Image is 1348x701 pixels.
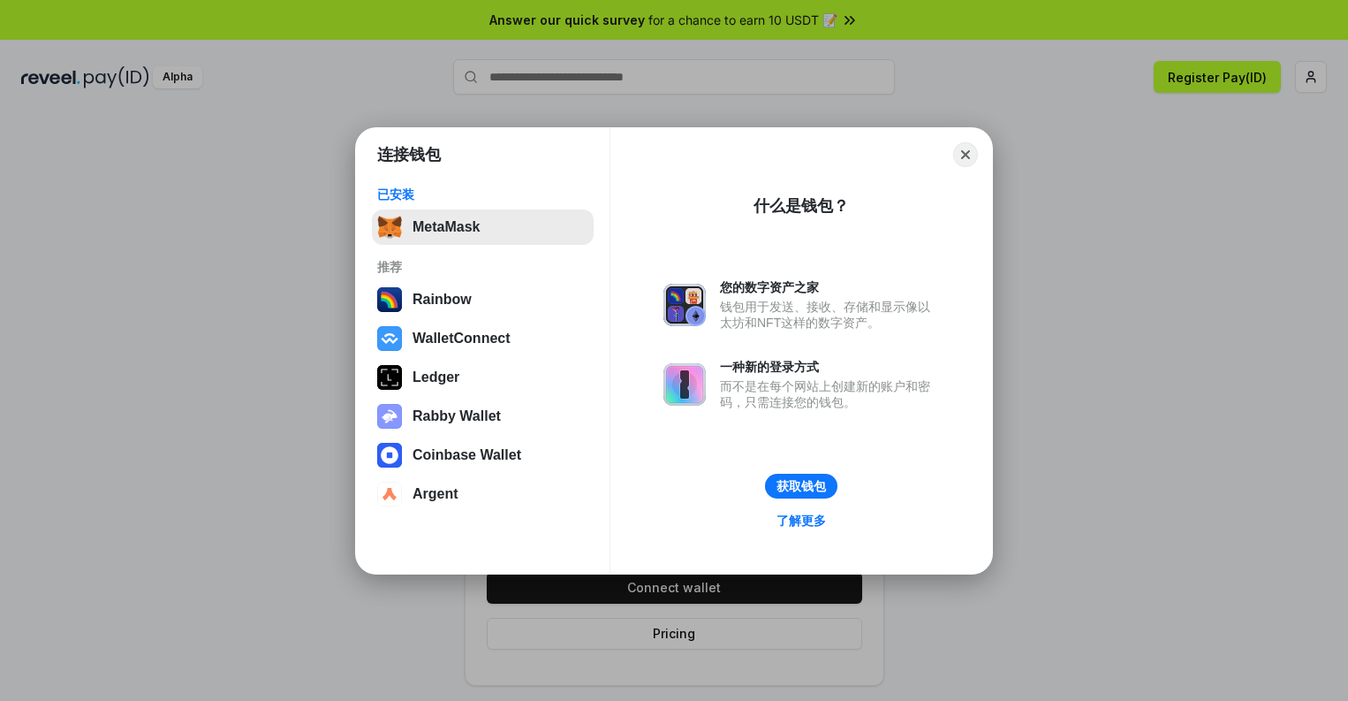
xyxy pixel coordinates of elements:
div: 您的数字资产之家 [720,279,939,295]
div: MetaMask [413,219,480,235]
img: svg+xml,%3Csvg%20xmlns%3D%22http%3A%2F%2Fwww.w3.org%2F2000%2Fsvg%22%20fill%3D%22none%22%20viewBox... [377,404,402,429]
div: 已安装 [377,187,588,202]
button: Coinbase Wallet [372,438,594,473]
img: svg+xml,%3Csvg%20width%3D%2228%22%20height%3D%2228%22%20viewBox%3D%220%200%2028%2028%22%20fill%3D... [377,443,402,468]
img: svg+xml,%3Csvg%20xmlns%3D%22http%3A%2F%2Fwww.w3.org%2F2000%2Fsvg%22%20fill%3D%22none%22%20viewBox... [663,363,706,406]
div: Coinbase Wallet [413,447,521,463]
button: Rabby Wallet [372,399,594,434]
div: Argent [413,486,458,502]
img: svg+xml,%3Csvg%20width%3D%2228%22%20height%3D%2228%22%20viewBox%3D%220%200%2028%2028%22%20fill%3D... [377,326,402,351]
button: 获取钱包 [765,474,837,499]
button: MetaMask [372,210,594,245]
div: 而不是在每个网站上创建新的账户和密码，只需连接您的钱包。 [720,378,939,410]
div: WalletConnect [413,331,511,347]
img: svg+xml,%3Csvg%20width%3D%22120%22%20height%3D%22120%22%20viewBox%3D%220%200%20120%20120%22%20fil... [377,287,402,312]
img: svg+xml,%3Csvg%20width%3D%2228%22%20height%3D%2228%22%20viewBox%3D%220%200%2028%2028%22%20fill%3D... [377,482,402,507]
h1: 连接钱包 [377,144,441,165]
div: Rainbow [413,292,472,308]
button: Argent [372,476,594,512]
div: Ledger [413,370,459,385]
a: 了解更多 [766,509,837,532]
div: 了解更多 [776,513,826,529]
button: Close [953,142,978,167]
img: svg+xml,%3Csvg%20xmlns%3D%22http%3A%2F%2Fwww.w3.org%2F2000%2Fsvg%22%20fill%3D%22none%22%20viewBox... [663,284,706,326]
div: 什么是钱包？ [754,195,849,217]
div: 一种新的登录方式 [720,359,939,375]
img: svg+xml,%3Csvg%20fill%3D%22none%22%20height%3D%2233%22%20viewBox%3D%220%200%2035%2033%22%20width%... [377,215,402,240]
div: 推荐 [377,259,588,275]
button: WalletConnect [372,321,594,356]
div: 获取钱包 [776,478,826,494]
img: svg+xml,%3Csvg%20xmlns%3D%22http%3A%2F%2Fwww.w3.org%2F2000%2Fsvg%22%20width%3D%2228%22%20height%3... [377,365,402,390]
div: Rabby Wallet [413,408,501,424]
button: Ledger [372,360,594,395]
button: Rainbow [372,282,594,317]
div: 钱包用于发送、接收、存储和显示像以太坊和NFT这样的数字资产。 [720,299,939,331]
